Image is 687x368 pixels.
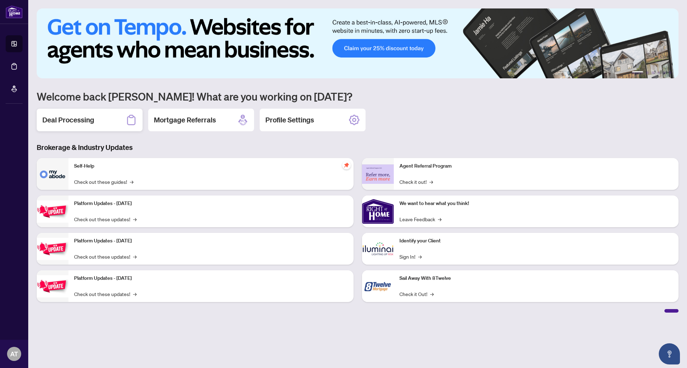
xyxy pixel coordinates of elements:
span: AT [10,349,18,359]
img: Slide 0 [37,8,679,78]
span: → [133,290,137,298]
h2: Profile Settings [265,115,314,125]
img: logo [6,5,23,18]
span: → [133,253,137,260]
p: We want to hear what you think! [399,200,673,207]
img: Identify your Client [362,233,394,265]
h2: Deal Processing [42,115,94,125]
img: We want to hear what you think! [362,195,394,227]
span: → [133,215,137,223]
span: → [430,290,434,298]
p: Platform Updates - [DATE] [74,237,348,245]
h3: Brokerage & Industry Updates [37,143,679,152]
button: 4 [657,71,660,74]
a: Leave Feedback→ [399,215,441,223]
img: Agent Referral Program [362,164,394,184]
a: Check it out!→ [399,178,433,186]
p: Agent Referral Program [399,162,673,170]
img: Platform Updates - July 21, 2025 [37,200,68,223]
img: Platform Updates - July 8, 2025 [37,238,68,260]
p: Platform Updates - [DATE] [74,200,348,207]
a: Sign In!→ [399,253,422,260]
p: Self-Help [74,162,348,170]
button: 5 [663,71,666,74]
p: Identify your Client [399,237,673,245]
button: 6 [669,71,671,74]
span: → [429,178,433,186]
p: Sail Away With 8Twelve [399,275,673,282]
span: pushpin [342,161,351,169]
img: Sail Away With 8Twelve [362,270,394,302]
img: Self-Help [37,158,68,190]
h2: Mortgage Referrals [154,115,216,125]
span: → [418,253,422,260]
button: 3 [652,71,655,74]
button: 2 [646,71,649,74]
span: → [438,215,441,223]
p: Platform Updates - [DATE] [74,275,348,282]
a: Check out these updates!→ [74,253,137,260]
a: Check out these guides!→ [74,178,133,186]
h1: Welcome back [PERSON_NAME]! What are you working on [DATE]? [37,90,679,103]
a: Check it Out!→ [399,290,434,298]
a: Check out these updates!→ [74,215,137,223]
img: Platform Updates - June 23, 2025 [37,275,68,297]
button: 1 [632,71,643,74]
span: → [130,178,133,186]
button: Open asap [659,343,680,364]
a: Check out these updates!→ [74,290,137,298]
